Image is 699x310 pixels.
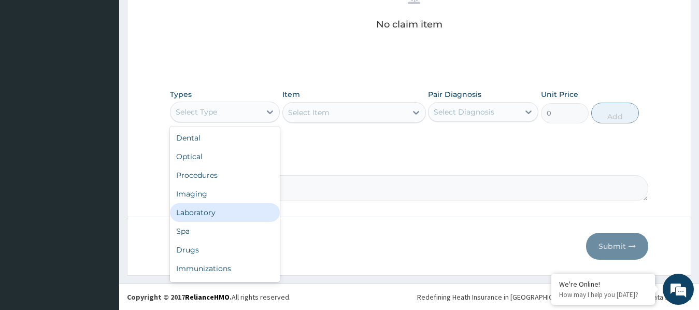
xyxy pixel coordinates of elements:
div: Redefining Heath Insurance in [GEOGRAPHIC_DATA] using Telemedicine and Data Science! [417,292,691,302]
div: Select Diagnosis [434,107,494,117]
div: Immunizations [170,259,280,278]
div: Minimize live chat window [170,5,195,30]
label: Pair Diagnosis [428,89,481,100]
textarea: Type your message and hit 'Enter' [5,203,197,239]
div: Optical [170,147,280,166]
div: Laboratory [170,203,280,222]
div: Chat with us now [54,58,174,72]
footer: All rights reserved. [119,284,699,310]
span: We're online! [60,90,143,195]
div: We're Online! [559,279,647,289]
div: Dental [170,129,280,147]
label: Unit Price [541,89,578,100]
a: RelianceHMO [185,292,230,302]
div: Procedures [170,166,280,185]
div: Spa [170,222,280,241]
label: Item [282,89,300,100]
label: Types [170,90,192,99]
div: Others [170,278,280,297]
p: No claim item [376,19,443,30]
img: d_794563401_company_1708531726252_794563401 [19,52,42,78]
strong: Copyright © 2017 . [127,292,232,302]
button: Submit [586,233,648,260]
div: Select Type [176,107,217,117]
div: Imaging [170,185,280,203]
p: How may I help you today? [559,290,647,299]
label: Comment [170,161,649,170]
div: Drugs [170,241,280,259]
button: Add [591,103,639,123]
